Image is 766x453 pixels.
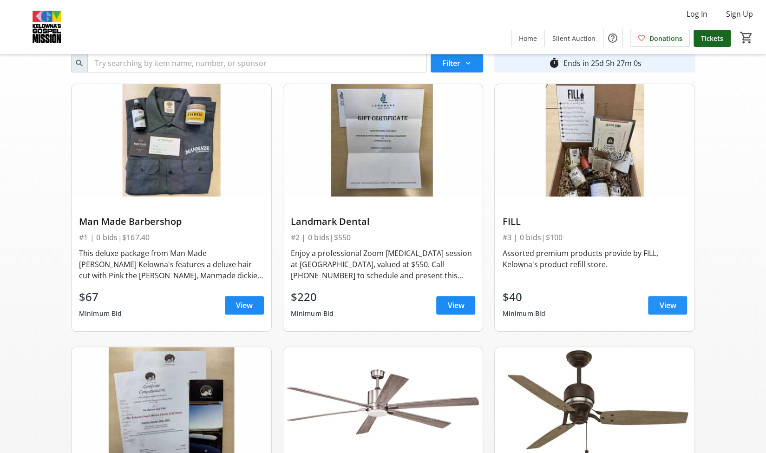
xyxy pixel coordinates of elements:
[552,33,596,43] span: Silent Auction
[447,300,464,311] span: View
[701,33,723,43] span: Tickets
[563,58,641,69] div: Ends in 25d 5h 27m 0s
[291,216,476,227] div: Landmark Dental
[694,30,731,47] a: Tickets
[79,305,122,322] div: Minimum Bid
[502,289,545,305] div: $40
[436,296,475,315] a: View
[659,300,676,311] span: View
[79,289,122,305] div: $67
[283,84,483,197] img: Landmark Dental
[502,231,687,244] div: #3 | 0 bids | $100
[236,300,253,311] span: View
[519,33,537,43] span: Home
[649,33,682,43] span: Donations
[511,30,544,47] a: Home
[79,248,264,281] div: This deluxe package from Man Made [PERSON_NAME] Kelowna's features a deluxe hair cut with Pink th...
[431,54,483,72] button: Filter
[548,58,559,69] mat-icon: timer_outline
[719,7,760,21] button: Sign Up
[6,4,88,50] img: Kelowna's Gospel Mission's Logo
[648,296,687,315] a: View
[502,305,545,322] div: Minimum Bid
[72,84,271,197] img: Man Made Barbershop
[291,248,476,281] div: Enjoy a professional Zoom [MEDICAL_DATA] session at [GEOGRAPHIC_DATA], valued at $550. Call [PHON...
[687,8,707,20] span: Log In
[79,231,264,244] div: #1 | 0 bids | $167.40
[679,7,715,21] button: Log In
[79,216,264,227] div: Man Made Barbershop
[291,305,334,322] div: Minimum Bid
[603,29,622,47] button: Help
[87,54,427,72] input: Try searching by item name, number, or sponsor
[738,29,755,46] button: Cart
[225,296,264,315] a: View
[442,58,460,69] span: Filter
[502,216,687,227] div: FILL
[495,84,694,197] img: FILL
[726,8,753,20] span: Sign Up
[545,30,603,47] a: Silent Auction
[502,248,687,270] div: Assorted premium products provide by FILL, Kelowna's product refill store.
[630,30,690,47] a: Donations
[291,289,334,305] div: $220
[291,231,476,244] div: #2 | 0 bids | $550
